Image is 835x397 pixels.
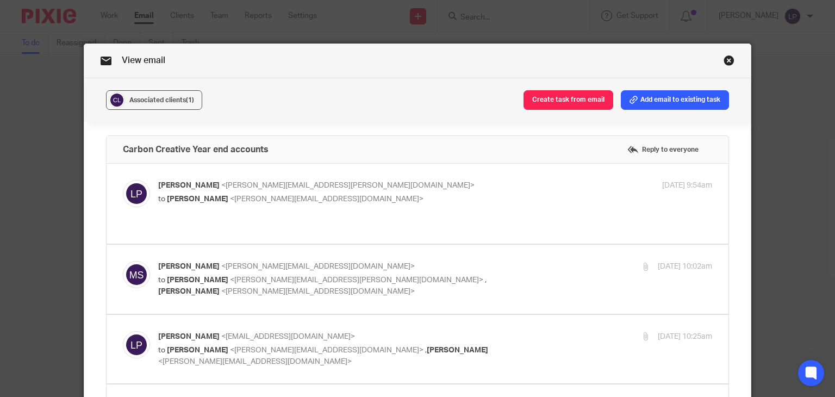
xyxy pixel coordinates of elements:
label: Reply to everyone [625,141,701,158]
span: [PERSON_NAME] [167,346,228,354]
h4: Carbon Creative Year end accounts [123,144,269,155]
span: View email [122,56,165,65]
span: <[PERSON_NAME][EMAIL_ADDRESS][DOMAIN_NAME]> [230,195,423,203]
span: <[PERSON_NAME][EMAIL_ADDRESS][DOMAIN_NAME]> [221,288,415,295]
span: [PERSON_NAME] [427,346,488,354]
span: <[PERSON_NAME][EMAIL_ADDRESS][PERSON_NAME][DOMAIN_NAME]> [230,276,483,284]
span: to [158,195,165,203]
img: svg%3E [109,92,125,108]
img: svg%3E [123,180,150,207]
span: <[PERSON_NAME][EMAIL_ADDRESS][DOMAIN_NAME]> [158,358,352,365]
p: [DATE] 10:02am [658,261,712,272]
button: Associated clients(1) [106,90,202,110]
span: Associated clients [129,97,194,103]
button: Create task from email [524,90,613,110]
span: to [158,346,165,354]
p: [DATE] 10:25am [658,331,712,343]
span: <[PERSON_NAME][EMAIL_ADDRESS][DOMAIN_NAME]> [230,346,423,354]
span: , [425,346,427,354]
img: svg%3E [123,261,150,288]
a: Close this dialog window [724,55,734,70]
span: to [158,276,165,284]
span: [PERSON_NAME] [158,182,220,189]
img: svg%3E [123,331,150,358]
span: , [485,276,487,284]
span: <[PERSON_NAME][EMAIL_ADDRESS][PERSON_NAME][DOMAIN_NAME]> [221,182,475,189]
span: [PERSON_NAME] [158,288,220,295]
span: [PERSON_NAME] [158,333,220,340]
span: (1) [186,97,194,103]
button: Add email to existing task [621,90,729,110]
span: [PERSON_NAME] [158,263,220,270]
span: [PERSON_NAME] [167,276,228,284]
span: <[PERSON_NAME][EMAIL_ADDRESS][DOMAIN_NAME]> [221,263,415,270]
span: <[EMAIL_ADDRESS][DOMAIN_NAME]> [221,333,355,340]
p: [DATE] 9:54am [662,180,712,191]
span: [PERSON_NAME] [167,195,228,203]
